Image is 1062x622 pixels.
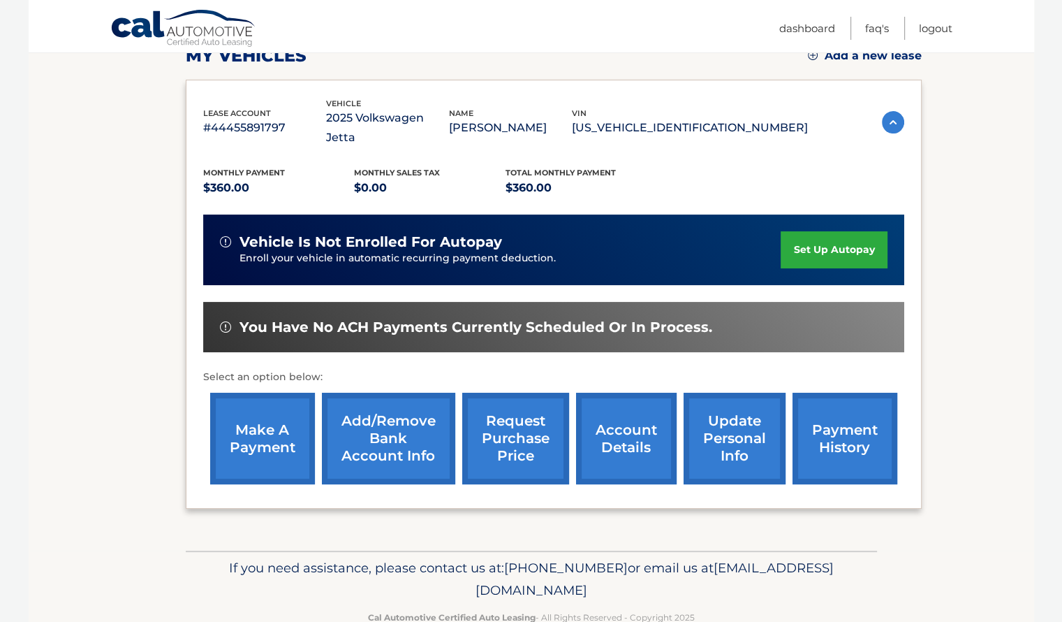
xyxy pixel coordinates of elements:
[808,50,818,60] img: add.svg
[203,369,904,386] p: Select an option below:
[865,17,889,40] a: FAQ's
[779,17,835,40] a: Dashboard
[919,17,952,40] a: Logout
[781,231,887,268] a: set up autopay
[576,393,677,484] a: account details
[110,9,257,50] a: Cal Automotive
[808,49,922,63] a: Add a new lease
[239,233,502,251] span: vehicle is not enrolled for autopay
[203,168,285,178] span: Monthly Payment
[462,393,569,484] a: request purchase price
[203,118,326,138] p: #44455891797
[684,393,786,484] a: update personal info
[203,178,355,198] p: $360.00
[326,99,361,108] span: vehicle
[326,108,449,147] p: 2025 Volkswagen Jetta
[239,319,712,336] span: You have no ACH payments currently scheduled or in process.
[210,393,315,484] a: make a payment
[449,108,473,118] span: name
[322,393,455,484] a: Add/Remove bank account info
[572,108,587,118] span: vin
[220,321,231,333] img: alert-white.svg
[475,560,834,598] span: [EMAIL_ADDRESS][DOMAIN_NAME]
[203,108,271,118] span: lease account
[506,168,616,178] span: Total Monthly Payment
[186,45,307,66] h2: my vehicles
[882,111,904,133] img: accordion-active.svg
[354,178,506,198] p: $0.00
[354,168,440,178] span: Monthly sales Tax
[504,560,628,576] span: [PHONE_NUMBER]
[239,251,781,266] p: Enroll your vehicle in automatic recurring payment deduction.
[506,178,657,198] p: $360.00
[792,393,897,484] a: payment history
[195,557,868,602] p: If you need assistance, please contact us at: or email us at
[220,236,231,247] img: alert-white.svg
[449,118,572,138] p: [PERSON_NAME]
[572,118,808,138] p: [US_VEHICLE_IDENTIFICATION_NUMBER]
